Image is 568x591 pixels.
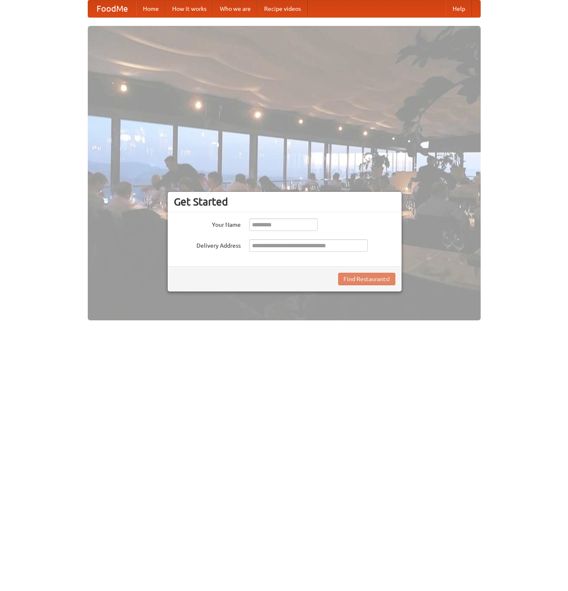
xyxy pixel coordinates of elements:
[174,195,395,208] h3: Get Started
[446,0,472,17] a: Help
[257,0,308,17] a: Recipe videos
[136,0,166,17] a: Home
[213,0,257,17] a: Who we are
[88,0,136,17] a: FoodMe
[174,218,241,229] label: Your Name
[338,273,395,285] button: Find Restaurants!
[166,0,213,17] a: How it works
[174,239,241,250] label: Delivery Address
